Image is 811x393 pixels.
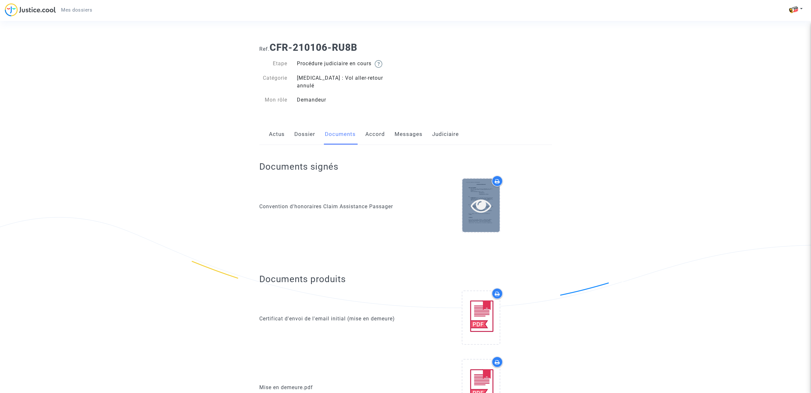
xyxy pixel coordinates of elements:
[61,7,92,13] span: Mes dossiers
[259,161,338,172] h2: Documents signés
[292,60,406,68] div: Procédure judiciaire en cours
[365,124,385,145] a: Accord
[294,124,315,145] a: Dossier
[789,5,798,14] img: 1dc46c534edccf8d8647dd9b0898462f
[259,315,401,323] div: Certificat d'envoi de l'email initial (mise en demeure)
[432,124,459,145] a: Judiciaire
[395,124,423,145] a: Messages
[5,3,56,16] img: jc-logo.svg
[254,96,292,104] div: Mon rôle
[292,74,406,90] div: [MEDICAL_DATA] : Vol aller-retour annulé
[269,124,285,145] a: Actus
[259,384,401,391] div: Mise en demeure.pdf
[292,96,406,104] div: Demandeur
[259,273,552,285] h2: Documents produits
[270,42,357,53] b: CFR-210106-RU8B
[375,60,382,68] img: help.svg
[254,74,292,90] div: Catégorie
[325,124,356,145] a: Documents
[259,46,270,52] span: Ref.
[259,203,401,210] div: Convention d'honoraires Claim Assistance Passager
[254,60,292,68] div: Etape
[56,5,97,15] a: Mes dossiers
